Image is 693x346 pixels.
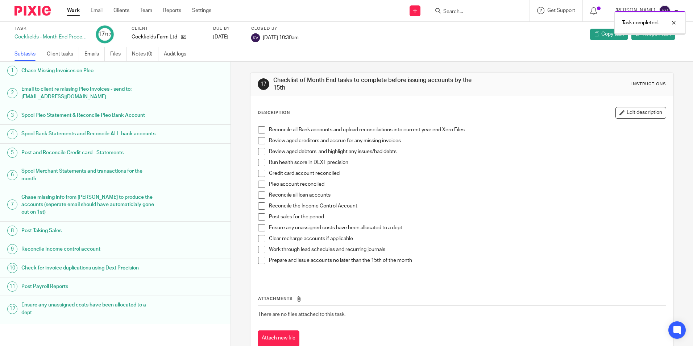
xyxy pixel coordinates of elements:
[140,7,152,14] a: Team
[213,26,242,32] label: Due by
[21,147,156,158] h1: Post and Reconcile Credit card - Statements
[7,263,17,273] div: 10
[98,30,111,38] div: 17
[269,126,665,133] p: Reconcile all Bank accounts and upload reconcilaitions into current year end Xero Files
[269,137,665,144] p: Review aged creditors and accrue for any missing invoices
[258,78,269,90] div: 17
[91,7,103,14] a: Email
[47,47,79,61] a: Client tasks
[7,170,17,180] div: 6
[258,312,345,317] span: There are no files attached to this task.
[258,110,290,116] p: Description
[132,26,204,32] label: Client
[269,246,665,253] p: Work through lead schedules and recurring journals
[84,47,105,61] a: Emails
[21,84,156,102] h1: Email to client re missing Pleo Invoices - send to:[EMAIL_ADDRESS][DOMAIN_NAME]
[192,7,211,14] a: Settings
[21,225,156,236] h1: Post Taking Sales
[631,81,666,87] div: Instructions
[273,77,477,92] h1: Checklist of Month End tasks to complete before issuing accounts by the 15th
[269,202,665,210] p: Reconcile the Income Control Account
[269,257,665,264] p: Prepare and issue accounts no later than the 15th of the month
[269,191,665,199] p: Reconcile all loan accounts
[67,7,80,14] a: Work
[21,110,156,121] h1: Spool Pleo Statement & Reconcile Pleo Bank Account
[21,300,156,318] h1: Ensure any unassigned costs have been allocated to a dept
[7,66,17,76] div: 1
[7,88,17,98] div: 2
[659,5,671,17] img: svg%3E
[7,129,17,139] div: 4
[7,226,17,236] div: 8
[258,297,293,301] span: Attachments
[269,224,665,231] p: Ensure any unassigned costs have been allocated to a dept
[105,33,111,37] small: /17
[21,192,156,218] h1: Chase missing info from [PERSON_NAME] to produce the accounts (seperate email should have automat...
[14,6,51,16] img: Pixie
[269,170,665,177] p: Credit card account reconciled
[269,159,665,166] p: Run health score in DEXT precision
[263,35,299,40] span: [DATE] 10:30am
[251,26,299,32] label: Closed by
[132,33,177,41] p: Cockfields Farm Ltd
[14,33,87,41] div: Cockfields - Month End Process
[7,304,17,314] div: 12
[21,166,156,184] h1: Spool Merchant Statements and transactions for the month
[7,281,17,292] div: 11
[269,181,665,188] p: Pleo account reconciled
[14,47,41,61] a: Subtasks
[21,128,156,139] h1: Spool Bank Statements and Reconcile ALL bank accounts
[21,263,156,273] h1: Check for invoice duplications using Dext Precision
[622,19,659,26] p: Task completed.
[7,110,17,120] div: 3
[7,148,17,158] div: 5
[164,47,192,61] a: Audit logs
[251,33,260,42] img: svg%3E
[269,213,665,221] p: Post sales for the period
[163,7,181,14] a: Reports
[213,33,242,41] div: [DATE]
[113,7,129,14] a: Clients
[21,244,156,255] h1: Reconcile Income control account
[110,47,126,61] a: Files
[7,244,17,254] div: 9
[21,65,156,76] h1: Chase Missing Invoices on Pleo
[14,26,87,32] label: Task
[21,281,156,292] h1: Post Payroll Reports
[615,107,666,119] button: Edit description
[7,199,17,210] div: 7
[269,148,665,155] p: Review aged debtors and highlight any issues/bad debts
[132,47,158,61] a: Notes (0)
[269,235,665,242] p: Clear recharge accounts if applicable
